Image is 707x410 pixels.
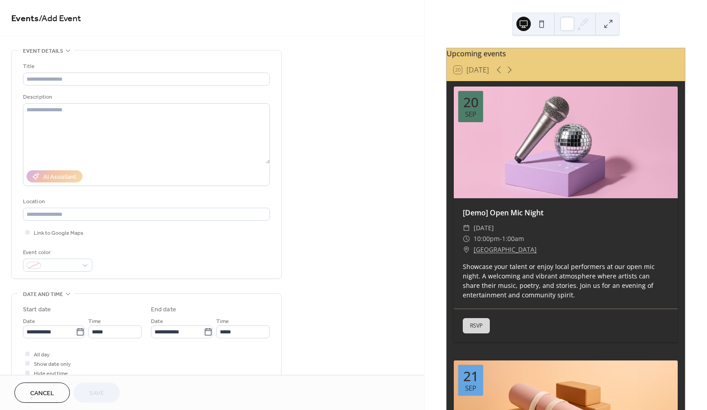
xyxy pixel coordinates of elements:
span: Hide end time [34,369,68,378]
span: 10:00pm [474,233,500,244]
span: Time [88,317,101,326]
span: Date [23,317,35,326]
span: Event details [23,46,63,56]
div: Event color [23,248,91,257]
div: ​ [463,233,470,244]
div: ​ [463,244,470,255]
div: Sep [465,111,476,118]
span: / Add Event [39,10,81,27]
div: Start date [23,305,51,314]
div: 21 [463,369,479,383]
div: Upcoming events [447,48,685,59]
a: [GEOGRAPHIC_DATA] [474,244,537,255]
div: Showcase your talent or enjoy local performers at our open mic night. A welcoming and vibrant atm... [454,262,678,300]
span: Show date only [34,360,71,369]
span: Date [151,317,163,326]
a: Events [11,10,39,27]
div: ​ [463,223,470,233]
span: Date and time [23,290,63,299]
div: End date [151,305,176,314]
span: Cancel [30,389,54,398]
div: Title [23,62,268,71]
div: 20 [463,96,479,109]
div: Description [23,92,268,102]
span: All day [34,350,50,360]
span: 1:00am [502,233,524,244]
div: Location [23,197,268,206]
span: [DATE] [474,223,494,233]
div: Sep [465,385,476,392]
button: Cancel [14,383,70,403]
span: Link to Google Maps [34,228,83,238]
span: Time [216,317,229,326]
div: [Demo] Open Mic Night [454,207,678,218]
span: - [500,233,502,244]
button: RSVP [463,318,490,333]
